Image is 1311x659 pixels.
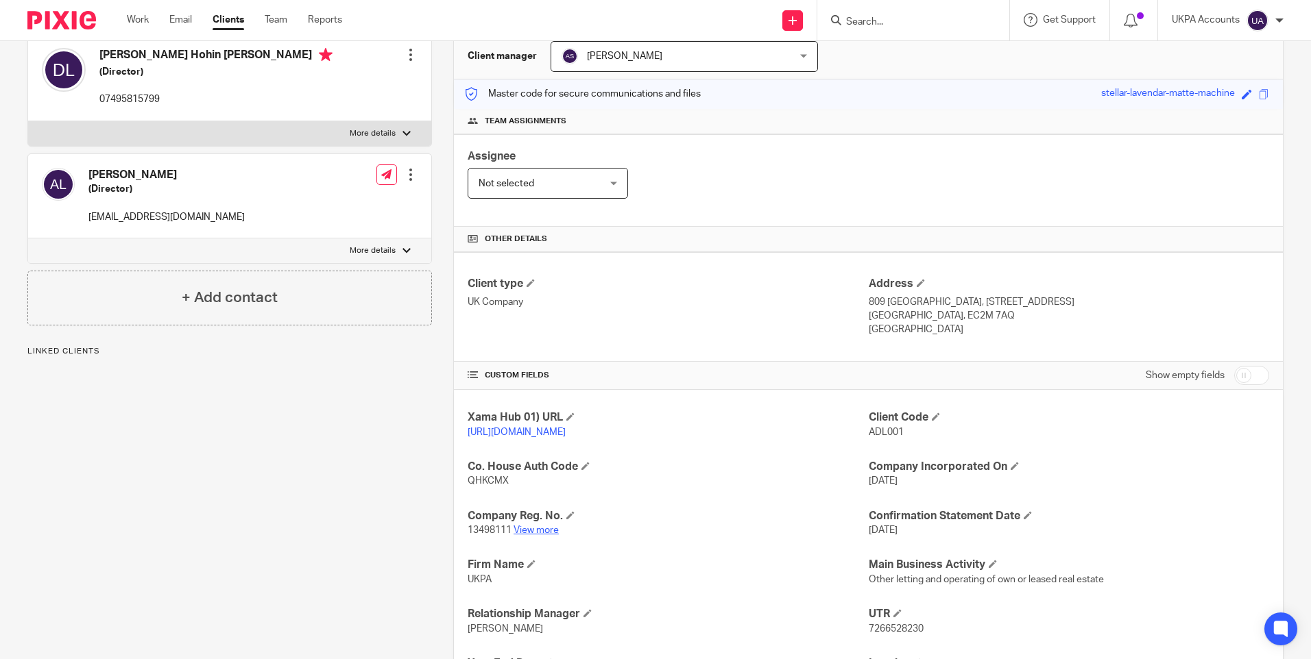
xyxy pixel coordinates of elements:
span: 13498111 [468,525,512,535]
p: 809 [GEOGRAPHIC_DATA], [STREET_ADDRESS] [869,295,1269,309]
label: Show empty fields [1146,369,1225,382]
span: Other letting and operating of own or leased real estate [869,575,1104,584]
input: Search [845,16,968,29]
a: Reports [308,13,342,27]
span: 7266528230 [869,624,924,634]
span: Get Support [1043,15,1096,25]
h4: Relationship Manager [468,607,868,621]
a: [URL][DOMAIN_NAME] [468,427,566,437]
h4: Co. House Auth Code [468,460,868,474]
div: stellar-lavendar-matte-machine [1101,86,1235,102]
p: UK Company [468,295,868,309]
p: [GEOGRAPHIC_DATA], EC2M 7AQ [869,309,1269,323]
h4: Client type [468,277,868,291]
h3: Client manager [468,49,537,63]
a: Email [169,13,192,27]
p: More details [350,245,396,256]
img: svg%3E [562,48,578,64]
h4: CUSTOM FIELDS [468,370,868,381]
a: Clients [213,13,244,27]
span: [PERSON_NAME] [587,51,662,61]
img: Pixie [27,11,96,29]
span: Team assignments [485,116,566,127]
p: More details [350,128,396,139]
p: [GEOGRAPHIC_DATA] [869,323,1269,336]
img: svg%3E [42,168,75,201]
h4: Confirmation Statement Date [869,509,1269,523]
span: QHKCMX [468,476,509,486]
img: svg%3E [42,48,86,92]
p: Linked clients [27,346,432,357]
img: svg%3E [1247,10,1268,32]
h4: UTR [869,607,1269,621]
p: [EMAIL_ADDRESS][DOMAIN_NAME] [88,210,245,224]
h4: [PERSON_NAME] [88,168,245,182]
a: Work [127,13,149,27]
span: Not selected [479,179,534,188]
h5: (Director) [99,65,333,79]
h4: Client Code [869,410,1269,425]
p: UKPA Accounts [1172,13,1240,27]
p: 07495815799 [99,92,333,106]
span: [DATE] [869,525,898,535]
h4: Main Business Activity [869,558,1269,572]
h4: Address [869,277,1269,291]
h4: + Add contact [182,287,278,308]
span: [PERSON_NAME] [468,624,543,634]
h4: [PERSON_NAME] Hohin [PERSON_NAME] [99,48,333,65]
a: View more [514,525,559,535]
h4: Firm Name [468,558,868,572]
a: Team [265,13,287,27]
h4: Xama Hub 01) URL [468,410,868,425]
i: Primary [319,48,333,62]
span: ADL001 [869,427,904,437]
span: [DATE] [869,476,898,486]
h4: Company Reg. No. [468,509,868,523]
p: Master code for secure communications and files [464,87,701,101]
span: Other details [485,234,547,245]
span: UKPA [468,575,492,584]
h5: (Director) [88,182,245,196]
h4: Company Incorporated On [869,460,1269,474]
span: Assignee [468,151,516,162]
